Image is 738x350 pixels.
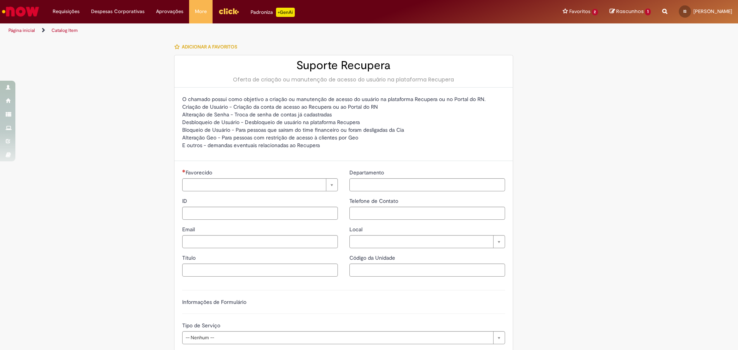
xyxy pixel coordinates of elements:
span: Email [182,226,196,233]
span: Adicionar a Favoritos [182,44,237,50]
span: IS [683,9,686,14]
input: ID [182,207,338,220]
span: -- Nenhum -- [186,332,489,344]
div: Padroniza [251,8,295,17]
a: Limpar campo Favorecido [182,178,338,191]
span: Rascunhos [616,8,644,15]
span: 2 [592,9,598,15]
label: Informações de Formulário [182,299,246,305]
span: Código da Unidade [349,254,397,261]
span: Aprovações [156,8,183,15]
span: Telefone de Contato [349,197,400,204]
span: Tipo de Serviço [182,322,222,329]
img: click_logo_yellow_360x200.png [218,5,239,17]
h2: Suporte Recupera [182,59,505,72]
input: Email [182,235,338,248]
span: Requisições [53,8,80,15]
a: Limpar campo Local [349,235,505,248]
span: Necessários [182,169,186,173]
span: Título [182,254,197,261]
input: Departamento [349,178,505,191]
span: Departamento [349,169,386,176]
input: Telefone de Contato [349,207,505,220]
button: Adicionar a Favoritos [174,39,241,55]
a: Catalog Item [52,27,78,33]
input: Título [182,264,338,277]
a: Rascunhos [610,8,651,15]
p: O chamado possui como objetivo a criação ou manutenção de acesso do usuário na plataforma Recuper... [182,95,505,149]
a: Página inicial [8,27,35,33]
p: +GenAi [276,8,295,17]
span: 1 [645,8,651,15]
span: Necessários - Favorecido [186,169,214,176]
img: ServiceNow [1,4,40,19]
ul: Trilhas de página [6,23,486,38]
span: Favoritos [569,8,590,15]
span: ID [182,197,189,204]
span: Despesas Corporativas [91,8,145,15]
span: [PERSON_NAME] [693,8,732,15]
div: Oferta de criação ou manutenção de acesso do usuário na plataforma Recupera [182,76,505,83]
input: Código da Unidade [349,264,505,277]
span: More [195,8,207,15]
span: Local [349,226,364,233]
